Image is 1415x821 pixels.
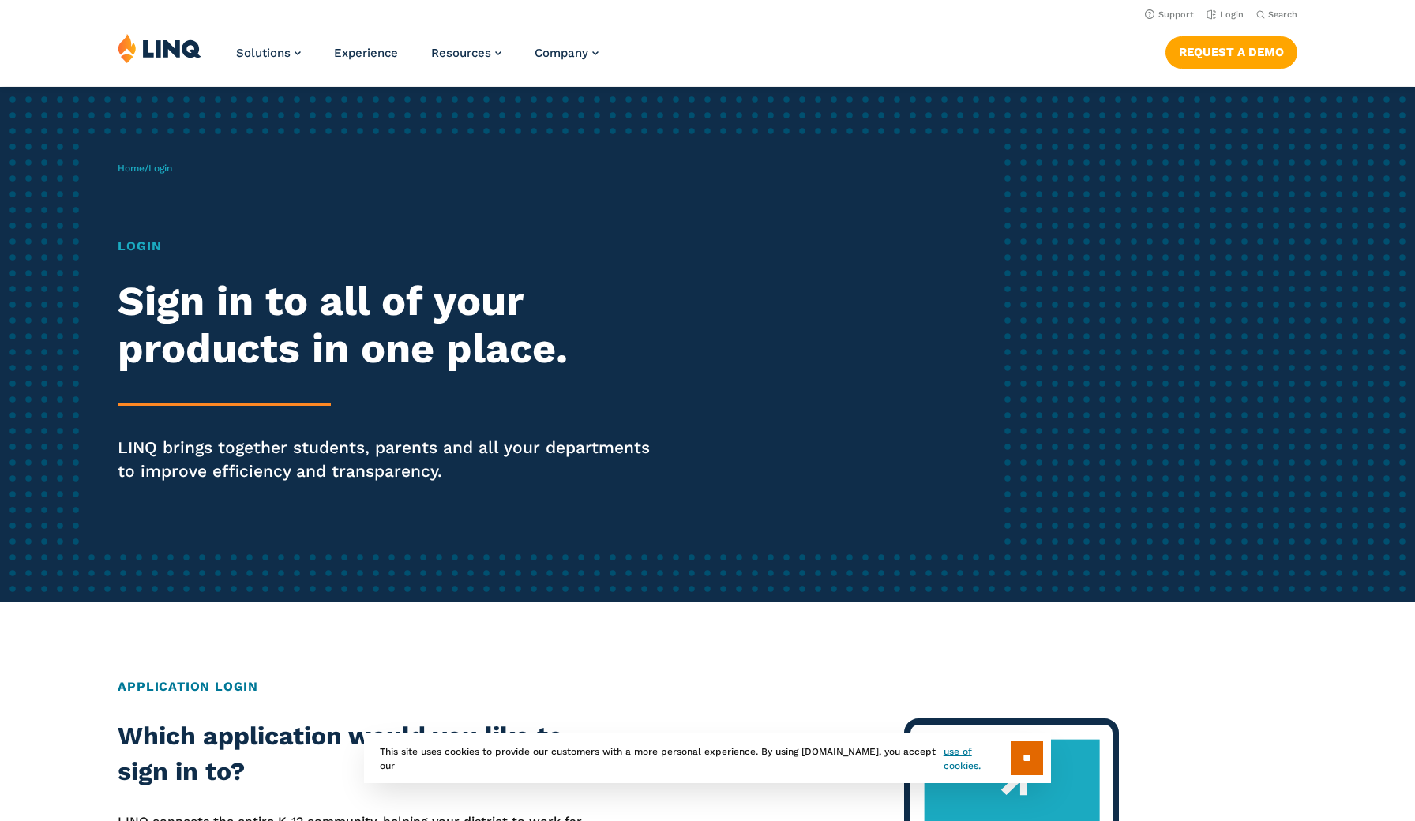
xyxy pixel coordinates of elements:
[118,718,588,790] h2: Which application would you like to sign in to?
[118,278,662,373] h2: Sign in to all of your products in one place.
[1207,9,1244,20] a: Login
[334,46,398,60] a: Experience
[431,46,491,60] span: Resources
[1256,9,1297,21] button: Open Search Bar
[364,733,1051,783] div: This site uses cookies to provide our customers with a more personal experience. By using [DOMAIN...
[236,46,291,60] span: Solutions
[944,744,1011,773] a: use of cookies.
[236,33,599,85] nav: Primary Navigation
[118,33,201,63] img: LINQ | K‑12 Software
[148,163,172,174] span: Login
[535,46,599,60] a: Company
[118,436,662,483] p: LINQ brings together students, parents and all your departments to improve efficiency and transpa...
[1268,9,1297,20] span: Search
[1165,36,1297,68] a: Request a Demo
[431,46,501,60] a: Resources
[1165,33,1297,68] nav: Button Navigation
[118,237,662,256] h1: Login
[236,46,301,60] a: Solutions
[1145,9,1194,20] a: Support
[535,46,588,60] span: Company
[118,163,172,174] span: /
[118,163,145,174] a: Home
[118,677,1297,696] h2: Application Login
